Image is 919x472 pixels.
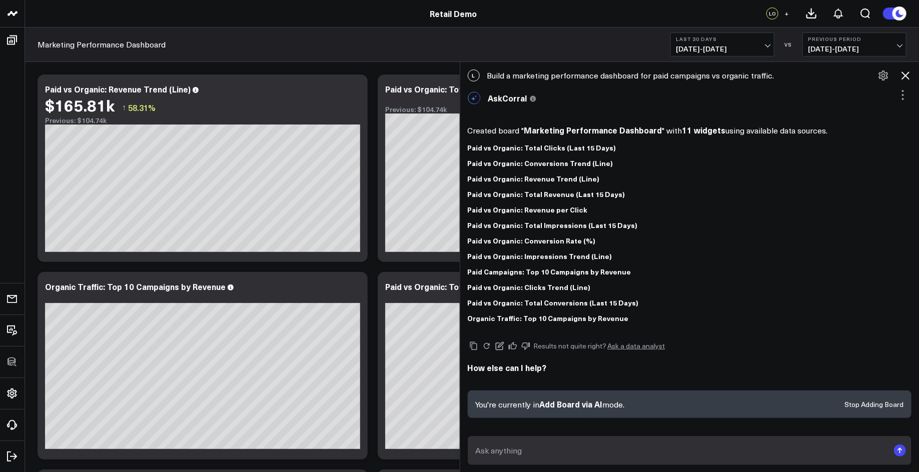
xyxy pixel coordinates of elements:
[476,398,625,410] p: You're currently in mode.
[670,32,774,56] button: Last 30 Days[DATE]-[DATE]
[785,10,789,17] span: +
[488,92,527,103] span: AskCorral
[468,235,596,245] b: Paid vs Organic: Conversion Rate (%)
[779,41,797,47] div: VS
[468,173,600,183] b: Paid vs Organic: Revenue Trend (Line)
[468,313,629,323] b: Organic Traffic: Top 10 Campaigns by Revenue
[468,251,612,261] b: Paid vs Organic: Impressions Trend (Line)
[385,281,577,292] div: Paid vs Organic: Total Conversions (Last 15 Days)
[468,340,480,352] button: Copy
[802,32,906,56] button: Previous Period[DATE]-[DATE]
[38,39,166,50] a: Marketing Performance Dashboard
[468,297,639,307] b: Paid vs Organic: Total Conversions (Last 15 Days)
[468,266,631,276] b: Paid Campaigns: Top 10 Campaigns by Revenue
[468,158,613,168] b: Paid vs Organic: Conversions Trend (Line)
[45,281,226,292] div: Organic Traffic: Top 10 Campaigns by Revenue
[781,7,793,19] button: +
[676,36,769,42] b: Last 30 Days
[468,142,616,152] b: Paid vs Organic: Total Clicks (Last 15 Days)
[45,116,360,124] div: Previous: $104.74k
[540,398,603,409] span: Add Board via AI
[534,341,607,350] span: Results not quite right?
[468,189,625,199] b: Paid vs Organic: Total Revenue (Last 15 Days)
[430,8,477,19] a: Retail Demo
[128,102,156,113] span: 58.31%
[45,83,191,94] div: Paid vs Organic: Revenue Trend (Line)
[468,220,638,230] b: Paid vs Organic: Total Impressions (Last 15 Days)
[844,401,903,408] button: Stop Adding Board
[45,96,115,114] div: $165.81k
[468,282,591,292] b: Paid vs Organic: Clicks Trend (Line)
[468,204,588,214] b: Paid vs Organic: Revenue per Click
[385,83,562,94] div: Paid vs Organic: Total Revenue (Last 15 Days)
[682,124,726,135] strong: 11 widgets
[468,362,912,373] h2: How else can I help?
[468,124,868,136] p: Created board " " with using available data sources.
[808,36,901,42] b: Previous Period
[524,124,662,135] strong: Marketing Performance Dashboard
[808,45,901,53] span: [DATE] - [DATE]
[676,45,769,53] span: [DATE] - [DATE]
[608,342,665,349] a: Ask a data analyst
[385,105,700,113] div: Previous: $104.74k
[468,69,480,81] span: L
[766,7,778,19] div: LO
[122,101,126,114] span: ↑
